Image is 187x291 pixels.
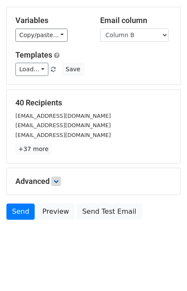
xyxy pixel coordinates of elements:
small: [EMAIL_ADDRESS][DOMAIN_NAME] [15,122,111,128]
h5: Variables [15,16,87,25]
a: Templates [15,50,52,59]
iframe: Chat Widget [144,250,187,291]
small: [EMAIL_ADDRESS][DOMAIN_NAME] [15,113,111,119]
a: Preview [37,204,74,220]
a: Copy/paste... [15,29,68,42]
a: Load... [15,63,48,76]
h5: Email column [100,16,172,25]
small: [EMAIL_ADDRESS][DOMAIN_NAME] [15,132,111,138]
button: Save [62,63,84,76]
a: Send [6,204,35,220]
a: +37 more [15,144,51,154]
h5: 40 Recipients [15,98,172,108]
a: Send Test Email [77,204,142,220]
h5: Advanced [15,177,172,186]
